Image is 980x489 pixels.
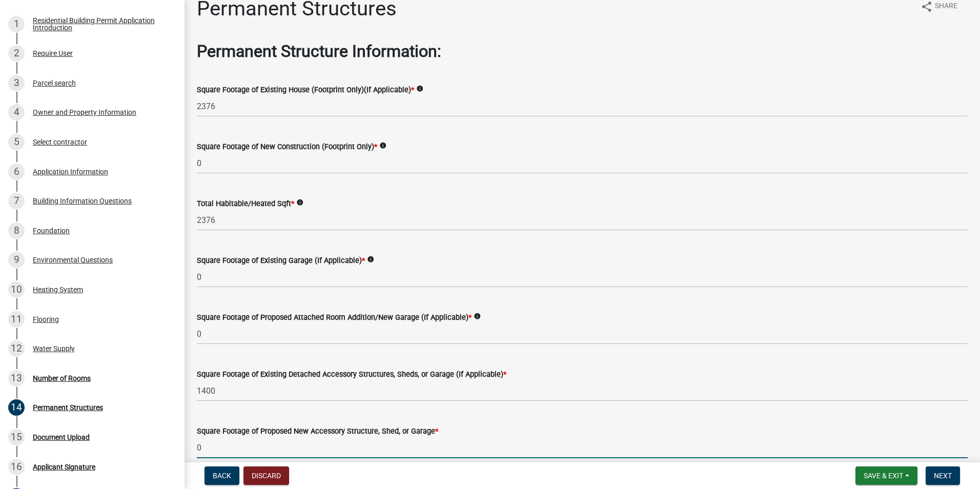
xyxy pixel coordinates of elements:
[33,404,103,411] div: Permanent Structures
[934,472,952,480] span: Next
[33,138,87,146] div: Select contractor
[8,75,25,91] div: 3
[197,200,294,208] label: Total Habitable/Heated Sqft
[8,459,25,475] div: 16
[8,104,25,120] div: 4
[474,313,481,320] i: info
[33,109,136,116] div: Owner and Property Information
[33,286,83,293] div: Heating System
[197,257,365,264] label: Square Footage of Existing Garage (If Applicable)
[243,466,289,485] button: Discard
[8,134,25,150] div: 5
[33,434,90,441] div: Document Upload
[197,42,441,61] strong: Permanent Structure Information:
[8,193,25,209] div: 7
[205,466,239,485] button: Back
[8,399,25,416] div: 14
[8,340,25,357] div: 12
[33,197,132,205] div: Building Information Questions
[926,466,960,485] button: Next
[33,227,70,234] div: Foundation
[855,466,917,485] button: Save & Exit
[921,1,933,13] i: share
[197,428,438,435] label: Square Footage of Proposed New Accessory Structure, Shed, or Garage
[33,316,59,323] div: Flooring
[33,345,75,352] div: Water Supply
[33,256,113,263] div: Environmental Questions
[197,144,377,151] label: Square Footage of New Construction (Footprint Only)
[33,17,168,31] div: Residential Building Permit Application Introduction
[296,199,303,206] i: info
[8,16,25,32] div: 1
[197,87,414,94] label: Square Footage of Existing House (Footprint Only)(If Applicable)
[864,472,903,480] span: Save & Exit
[33,50,73,57] div: Require User
[33,375,91,382] div: Number of Rooms
[8,252,25,268] div: 9
[197,314,472,321] label: Square Footage of Proposed Attached Room Addition/New Garage (If Applicable)
[197,371,506,378] label: Square Footage of Existing Detached Accessory Structures, Sheds, or Garage (If Applicable)
[8,281,25,298] div: 10
[33,168,108,175] div: Application Information
[935,1,957,13] span: Share
[8,164,25,180] div: 6
[367,256,374,263] i: info
[33,463,95,471] div: Applicant Signature
[8,222,25,239] div: 8
[379,142,386,149] i: info
[416,85,423,92] i: info
[8,429,25,445] div: 15
[8,370,25,386] div: 13
[33,79,76,87] div: Parcel search
[213,472,231,480] span: Back
[8,311,25,328] div: 11
[8,45,25,62] div: 2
